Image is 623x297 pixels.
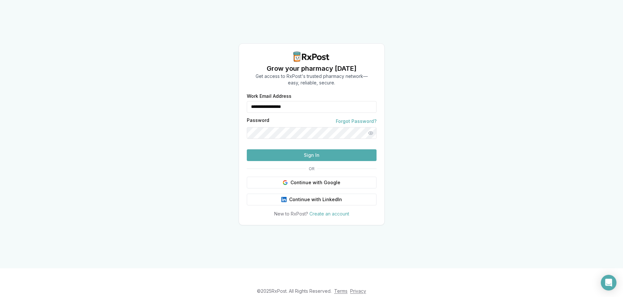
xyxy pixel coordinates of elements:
button: Continue with LinkedIn [247,194,377,205]
p: Get access to RxPost's trusted pharmacy network— easy, reliable, secure. [256,73,368,86]
img: Google [283,180,288,185]
img: RxPost Logo [291,52,333,62]
span: New to RxPost? [274,211,308,216]
h1: Grow your pharmacy [DATE] [256,64,368,73]
button: Continue with Google [247,177,377,188]
a: Privacy [350,288,366,294]
button: Sign In [247,149,377,161]
a: Forgot Password? [336,118,377,125]
button: Show password [365,127,377,139]
label: Work Email Address [247,94,377,98]
a: Terms [334,288,348,294]
label: Password [247,118,269,125]
span: OR [306,166,317,171]
img: LinkedIn [281,197,287,202]
a: Create an account [309,211,349,216]
div: Open Intercom Messenger [601,275,616,290]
